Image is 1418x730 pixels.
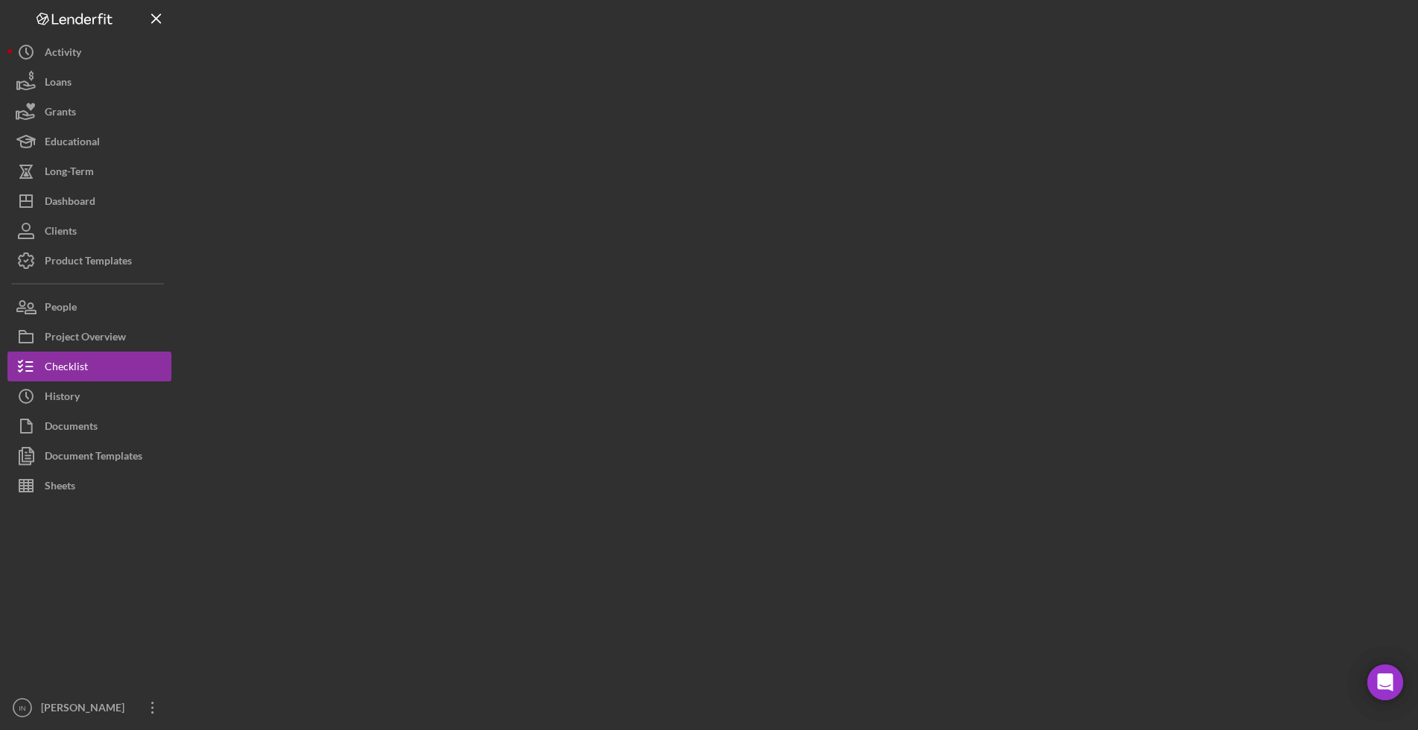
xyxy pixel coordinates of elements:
[45,292,77,326] div: People
[7,441,171,471] button: Document Templates
[45,322,126,355] div: Project Overview
[7,67,171,97] button: Loans
[45,216,77,250] div: Clients
[7,37,171,67] button: Activity
[45,37,81,71] div: Activity
[37,693,134,726] div: [PERSON_NAME]
[45,97,76,130] div: Grants
[7,127,171,156] button: Educational
[45,352,88,385] div: Checklist
[1367,664,1403,700] div: Open Intercom Messenger
[7,246,171,276] button: Product Templates
[45,471,75,504] div: Sheets
[7,216,171,246] button: Clients
[19,704,26,712] text: IN
[45,67,72,101] div: Loans
[45,246,132,279] div: Product Templates
[7,156,171,186] button: Long-Term
[45,156,94,190] div: Long-Term
[7,186,171,216] button: Dashboard
[45,441,142,475] div: Document Templates
[7,411,171,441] button: Documents
[45,381,80,415] div: History
[45,127,100,160] div: Educational
[7,322,171,352] button: Project Overview
[7,471,171,501] button: Sheets
[45,186,95,220] div: Dashboard
[7,693,171,723] button: IN[PERSON_NAME]
[7,292,171,322] button: People
[7,97,171,127] button: Grants
[45,411,98,445] div: Documents
[7,352,171,381] button: Checklist
[7,381,171,411] button: History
